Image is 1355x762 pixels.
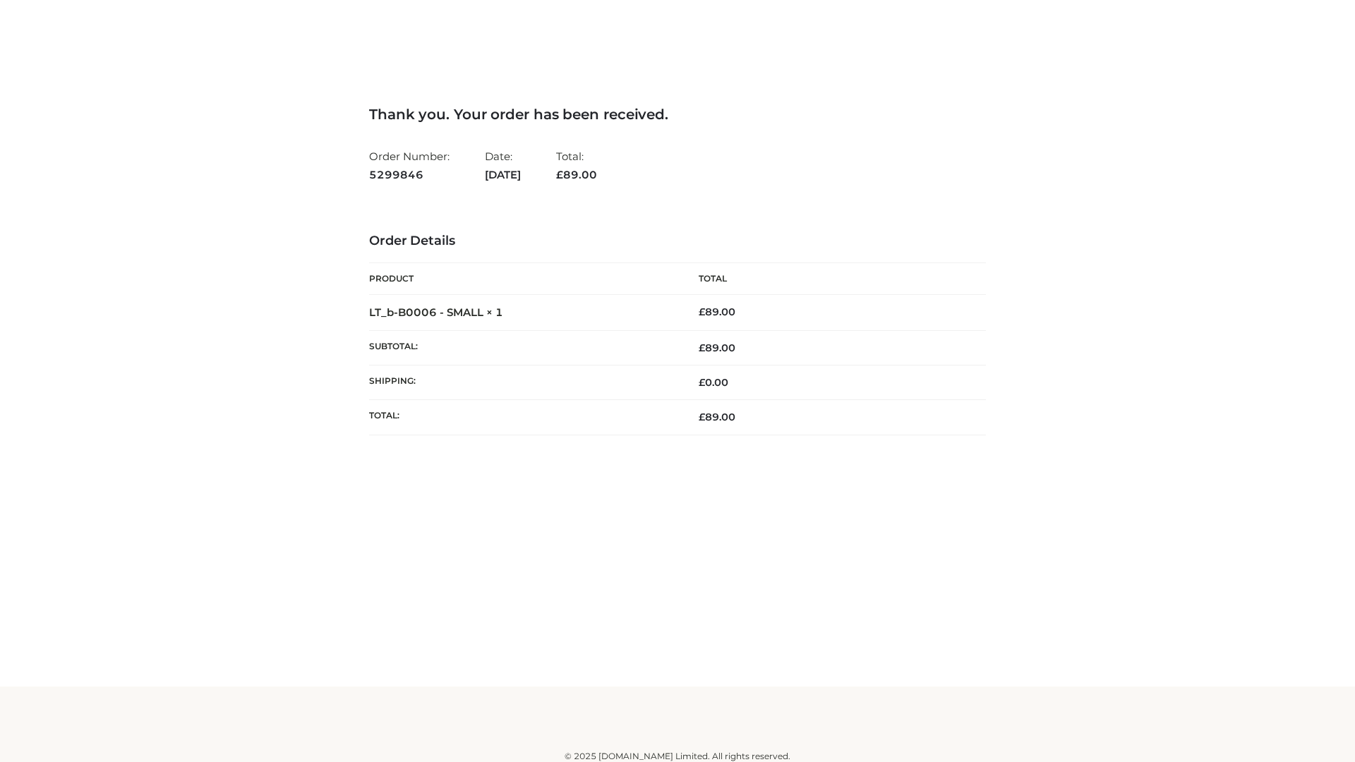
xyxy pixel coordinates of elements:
[369,166,450,184] strong: 5299846
[699,376,728,389] bdi: 0.00
[699,411,705,423] span: £
[677,263,986,295] th: Total
[485,144,521,187] li: Date:
[699,341,705,354] span: £
[369,106,986,123] h3: Thank you. Your order has been received.
[556,168,597,181] span: 89.00
[486,306,503,319] strong: × 1
[369,400,677,435] th: Total:
[699,306,705,318] span: £
[699,411,735,423] span: 89.00
[556,168,563,181] span: £
[369,330,677,365] th: Subtotal:
[699,376,705,389] span: £
[485,166,521,184] strong: [DATE]
[699,341,735,354] span: 89.00
[556,144,597,187] li: Total:
[369,306,483,319] a: LT_b-B0006 - SMALL
[369,263,677,295] th: Product
[699,306,735,318] bdi: 89.00
[369,144,450,187] li: Order Number:
[369,234,986,249] h3: Order Details
[369,365,677,400] th: Shipping:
